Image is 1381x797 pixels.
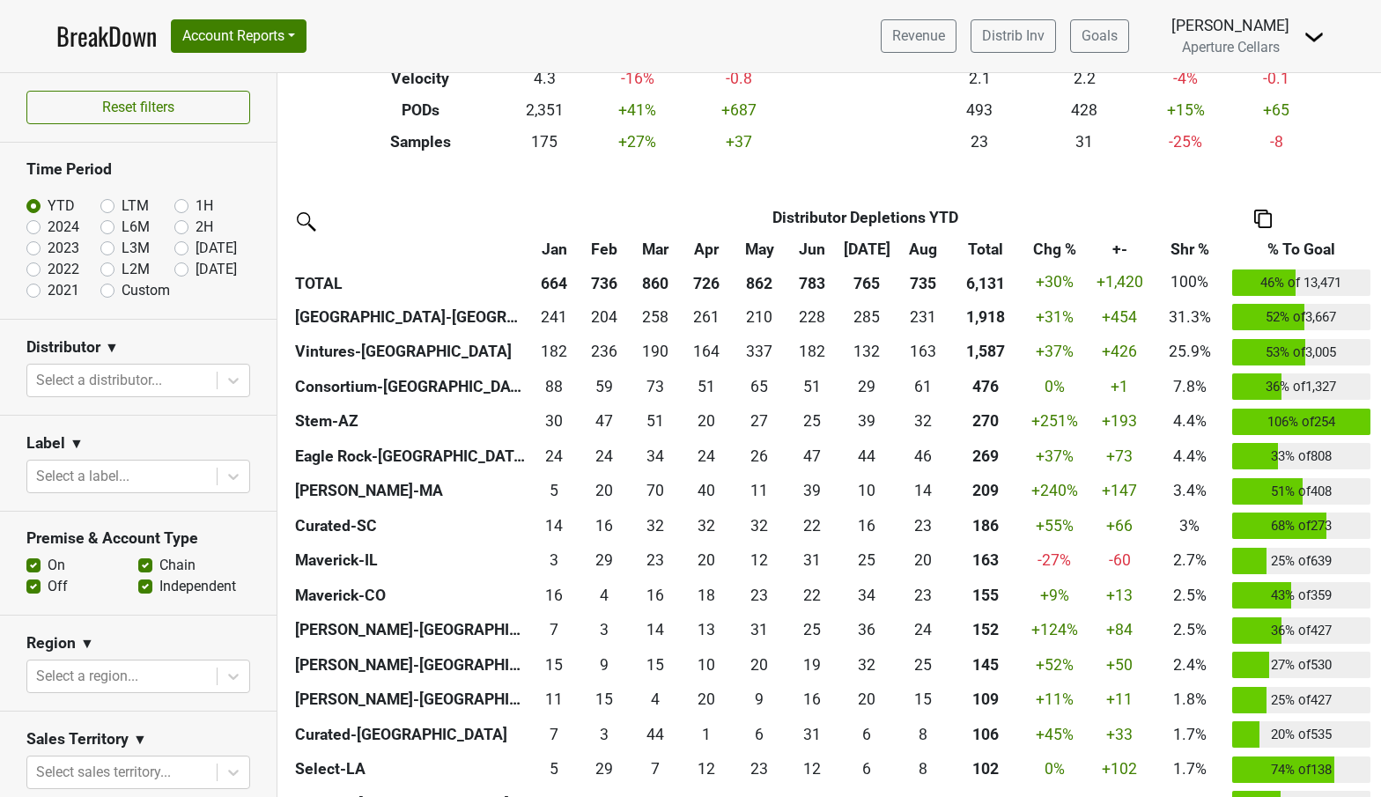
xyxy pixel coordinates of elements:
div: 337 [735,340,783,363]
td: 23.93 [580,439,630,474]
td: 258 [630,299,682,335]
h3: Label [26,434,65,453]
td: 46.51 [787,439,838,474]
td: 24.917 [837,543,897,579]
img: Copy to clipboard [1254,210,1272,228]
td: +41 % [588,94,686,126]
div: 20 [685,549,727,572]
span: ▼ [70,433,84,454]
div: 182 [791,340,832,363]
th: 783 [787,265,838,300]
div: 23 [633,549,676,572]
label: [DATE] [196,238,237,259]
td: 4.4% [1152,404,1228,439]
td: 88 [529,369,580,404]
td: 189.926 [630,335,682,370]
td: 31.3% [1152,299,1228,335]
th: TOTAL [291,265,529,300]
td: 10.25 [837,474,897,509]
th: 1586.900 [949,335,1022,370]
div: 228 [791,306,832,328]
a: Goals [1070,19,1129,53]
td: 40.23 [682,474,732,509]
td: 7.8% [1152,369,1228,404]
td: 50.999 [787,369,838,404]
div: 155 [954,584,1017,607]
div: 16 [841,514,892,537]
th: Maverick-IL [291,543,529,579]
div: 32 [633,514,676,537]
div: +147 [1092,479,1148,502]
label: Independent [159,576,236,597]
td: -25 % [1137,126,1235,158]
div: 190 [633,340,676,363]
td: +687 [687,94,792,126]
th: Jul: activate to sort column ascending [837,233,897,265]
td: 65.251 [731,369,787,404]
td: 29.333 [580,543,630,579]
div: +426 [1092,340,1148,363]
th: 726 [682,265,732,300]
div: 18 [685,584,727,607]
th: +-: activate to sort column ascending [1088,233,1152,265]
th: 1918.499 [949,299,1022,335]
span: ▼ [80,633,94,654]
td: 19.5 [682,404,732,439]
div: +13 [1092,584,1148,607]
div: +66 [1092,514,1148,537]
div: 47 [791,445,832,468]
span: +1,420 [1097,273,1143,291]
td: 19.56 [580,474,630,509]
div: 204 [584,306,625,328]
td: 31.166 [787,543,838,579]
div: 51 [791,375,832,398]
td: 14 [529,508,580,543]
td: 13.75 [897,474,949,509]
td: 39.249 [837,404,897,439]
th: 186.162 [949,508,1022,543]
td: 4.3 [500,63,588,94]
td: 337.003 [731,335,787,370]
div: 70 [633,479,676,502]
a: Distrib Inv [971,19,1056,53]
th: Distributor Depletions YTD [580,202,1152,233]
label: Chain [159,555,196,576]
div: -60 [1092,549,1148,572]
th: Chg %: activate to sort column ascending [1022,233,1088,265]
div: 285 [841,306,892,328]
div: +1 [1092,375,1148,398]
td: -0.1 [1235,63,1318,94]
th: PODs [341,94,501,126]
div: 25 [791,410,832,432]
td: 23.916 [897,613,949,648]
th: Maverick-CO [291,578,529,613]
td: +55 % [1022,508,1088,543]
label: 2H [196,217,213,238]
button: Account Reports [171,19,306,53]
th: 862 [731,265,787,300]
td: +9 % [1022,578,1088,613]
td: +37 % [1022,335,1088,370]
div: 40 [685,479,727,502]
td: 228 [787,299,838,335]
td: 20.248 [682,543,732,579]
div: 14 [901,479,945,502]
td: 261 [682,299,732,335]
td: 70 [630,474,682,509]
th: Mar: activate to sort column ascending [630,233,682,265]
div: 261 [685,306,727,328]
td: 236.177 [580,335,630,370]
h3: Time Period [26,160,250,179]
td: 50.834 [682,369,732,404]
td: 2.2 [1032,63,1137,94]
div: 23 [735,584,783,607]
th: 269.999 [949,404,1022,439]
td: 35.917 [837,613,897,648]
div: 269 [954,445,1017,468]
td: -0.8 [687,63,792,94]
div: 258 [633,306,676,328]
div: 16 [633,584,676,607]
td: 5 [529,474,580,509]
td: 428 [1032,94,1137,126]
div: 46 [901,445,945,468]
